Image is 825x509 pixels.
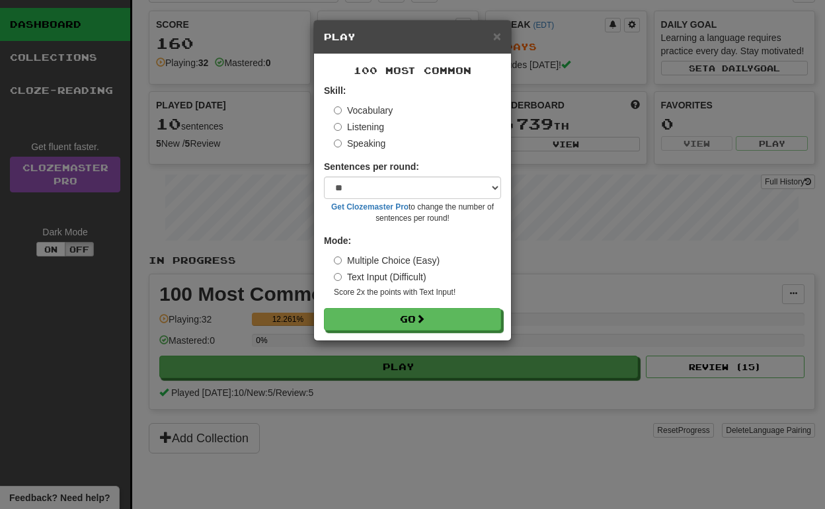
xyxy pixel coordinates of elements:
[324,85,346,96] strong: Skill:
[334,273,342,281] input: Text Input (Difficult)
[334,120,384,134] label: Listening
[324,30,501,44] h5: Play
[334,254,440,267] label: Multiple Choice (Easy)
[334,137,385,150] label: Speaking
[493,28,501,44] span: ×
[334,287,501,298] small: Score 2x the points with Text Input !
[324,202,501,224] small: to change the number of sentences per round!
[493,29,501,43] button: Close
[334,104,393,117] label: Vocabulary
[324,308,501,331] button: Go
[334,123,342,131] input: Listening
[331,202,409,212] a: Get Clozemaster Pro
[334,139,342,147] input: Speaking
[334,106,342,114] input: Vocabulary
[324,235,351,246] strong: Mode:
[324,160,419,173] label: Sentences per round:
[334,270,426,284] label: Text Input (Difficult)
[354,65,471,76] span: 100 Most Common
[334,256,342,264] input: Multiple Choice (Easy)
